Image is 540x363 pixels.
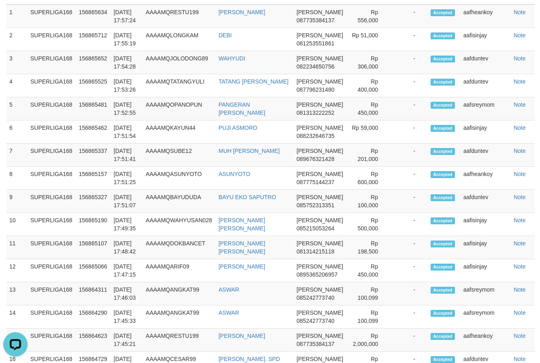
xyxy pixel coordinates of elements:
[218,125,257,131] a: PUJI ASMORO
[514,101,526,108] a: Note
[431,56,455,62] span: Accepted
[514,78,526,85] a: Note
[297,17,334,24] span: Copy 087735384137 to clipboard
[218,55,245,62] a: WAHYUDI
[390,28,427,51] td: -
[143,74,216,97] td: AAAAMQTATANGYULI
[431,217,455,224] span: Accepted
[27,213,76,236] td: SUPERLIGA168
[297,240,343,247] span: [PERSON_NAME]
[346,329,390,352] td: Rp 2,000,000
[143,4,216,28] td: AAAAMQRESTU199
[390,190,427,213] td: -
[390,213,427,236] td: -
[431,9,455,16] span: Accepted
[460,190,510,213] td: aafduntev
[346,28,390,51] td: Rp 51,000
[76,4,111,28] td: 156865634
[514,32,526,39] a: Note
[514,263,526,270] a: Note
[460,144,510,167] td: aafduntev
[346,97,390,120] td: Rp 450,000
[76,259,111,282] td: 156865066
[143,329,216,352] td: AAAAMQRESTU199
[297,194,343,200] span: [PERSON_NAME]
[431,79,455,86] span: Accepted
[297,9,343,15] span: [PERSON_NAME]
[431,287,455,294] span: Accepted
[460,28,510,51] td: aafisinjay
[297,55,343,62] span: [PERSON_NAME]
[6,190,27,213] td: 9
[6,28,27,51] td: 2
[143,236,216,259] td: AAAAMQDOKBANCET
[111,190,143,213] td: [DATE] 17:51:07
[297,202,334,208] span: Copy 085752313351 to clipboard
[297,263,343,270] span: [PERSON_NAME]
[297,63,334,70] span: Copy 082234650756 to clipboard
[297,171,343,177] span: [PERSON_NAME]
[6,167,27,190] td: 8
[111,167,143,190] td: [DATE] 17:51:25
[297,32,343,39] span: [PERSON_NAME]
[111,97,143,120] td: [DATE] 17:52:55
[514,309,526,316] a: Note
[143,282,216,305] td: AAAAMQANGKAT99
[297,225,334,232] span: Copy 085215053264 to clipboard
[346,282,390,305] td: Rp 100,099
[27,74,76,97] td: SUPERLIGA168
[346,236,390,259] td: Rp 198,500
[514,148,526,154] a: Note
[431,264,455,271] span: Accepted
[460,282,510,305] td: aafsreymom
[111,51,143,74] td: [DATE] 17:54:28
[143,51,216,74] td: AAAAMQJOLODONG89
[111,305,143,329] td: [DATE] 17:45:33
[431,310,455,317] span: Accepted
[460,120,510,144] td: aafisinjay
[111,213,143,236] td: [DATE] 17:49:35
[143,190,216,213] td: AAAAMQBAYUDUDA
[76,120,111,144] td: 156865462
[514,194,526,200] a: Note
[143,305,216,329] td: AAAAMQANGKAT99
[431,356,455,363] span: Accepted
[111,28,143,51] td: [DATE] 17:55:19
[27,51,76,74] td: SUPERLIGA168
[218,263,265,270] a: [PERSON_NAME]
[460,305,510,329] td: aafsreymom
[76,305,111,329] td: 156864290
[111,144,143,167] td: [DATE] 17:51:41
[460,97,510,120] td: aafsreymom
[6,120,27,144] td: 6
[6,329,27,352] td: 15
[27,329,76,352] td: SUPERLIGA168
[390,120,427,144] td: -
[390,74,427,97] td: -
[514,286,526,293] a: Note
[111,74,143,97] td: [DATE] 17:53:26
[431,194,455,201] span: Accepted
[390,144,427,167] td: -
[218,9,265,15] a: [PERSON_NAME]
[514,55,526,62] a: Note
[27,97,76,120] td: SUPERLIGA168
[297,248,334,255] span: Copy 081314215118 to clipboard
[297,356,343,362] span: [PERSON_NAME]
[346,4,390,28] td: Rp 556,000
[111,236,143,259] td: [DATE] 17:48:42
[6,236,27,259] td: 11
[514,125,526,131] a: Note
[218,171,250,177] a: ASUNYOTO
[27,167,76,190] td: SUPERLIGA168
[297,156,334,162] span: Copy 089676321428 to clipboard
[390,51,427,74] td: -
[27,120,76,144] td: SUPERLIGA168
[6,305,27,329] td: 14
[346,305,390,329] td: Rp 100,099
[76,213,111,236] td: 156865190
[218,32,232,39] a: DEBI
[390,329,427,352] td: -
[143,144,216,167] td: AAAAMQSUBE12
[346,167,390,190] td: Rp 600,000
